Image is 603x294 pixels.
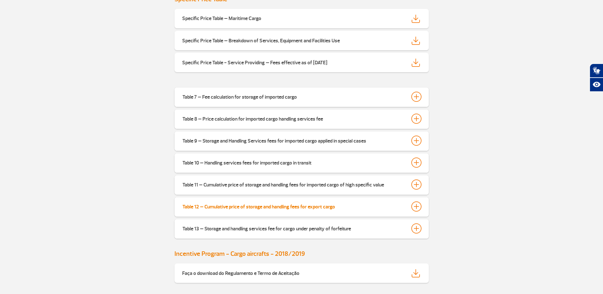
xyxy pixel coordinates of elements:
[175,249,429,259] h5: Incentive Program - Cargo aircrafts - 2018/2019
[182,114,323,122] div: Table 8 – Price calculation for imported cargo handling services fee
[590,78,603,92] button: Abrir recursos assistivos.
[182,179,421,190] button: Table 11 – Cumulative price of storage and handling fees for imported cargo of high specific value
[182,157,421,168] button: Table 10 – Handling services fees for imported cargo in transit
[590,64,603,78] button: Abrir tradutor de língua de sinais.
[175,263,429,283] a: Faça o download do Regulamento e Termo de Aceitação
[175,31,429,50] a: Specific Price Table – Breakdown of Services, Equipment and Facilities Use
[182,136,366,144] div: Table 9 – Storage and Handling Services fees for imported cargo applied in special cases
[182,59,327,66] strong: Specific Price Table - Service Providing – Fees effective as of [DATE]
[182,135,421,146] button: Table 9 – Storage and Handling Services fees for imported cargo applied in special cases
[182,223,421,234] button: Table 13 – Storage and handling services fee for cargo under penalty of forfeiture
[175,9,429,28] a: Specific Price Table – Maritime Cargo
[182,91,421,102] button: Table 7 – Fee calculation for storage of imported cargo
[182,157,312,166] div: Table 10 – Handling services fees for imported cargo in transit
[182,92,297,101] div: Table 7 – Fee calculation for storage of imported cargo
[182,201,421,212] button: Table 12 – Cumulative price of storage and handling fees for export cargo
[590,64,603,92] div: Plugin de acessibilidade da Hand Talk.
[175,53,429,72] a: Specific Price Table - Service Providing – Fees effective as of [DATE]
[182,270,299,276] strong: Faça o download do Regulamento e Termo de Aceitação
[182,38,340,44] strong: Specific Price Table – Breakdown of Services, Equipment and Facilities Use
[182,201,335,210] div: Table 12 – Cumulative price of storage and handling fees for export cargo
[182,113,421,124] button: Table 8 – Price calculation for imported cargo handling services fee
[182,15,261,22] strong: Specific Price Table – Maritime Cargo
[182,223,351,232] div: Table 13 – Storage and handling services fee for cargo under penalty of forfeiture
[182,179,384,188] div: Table 11 – Cumulative price of storage and handling fees for imported cargo of high specific value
